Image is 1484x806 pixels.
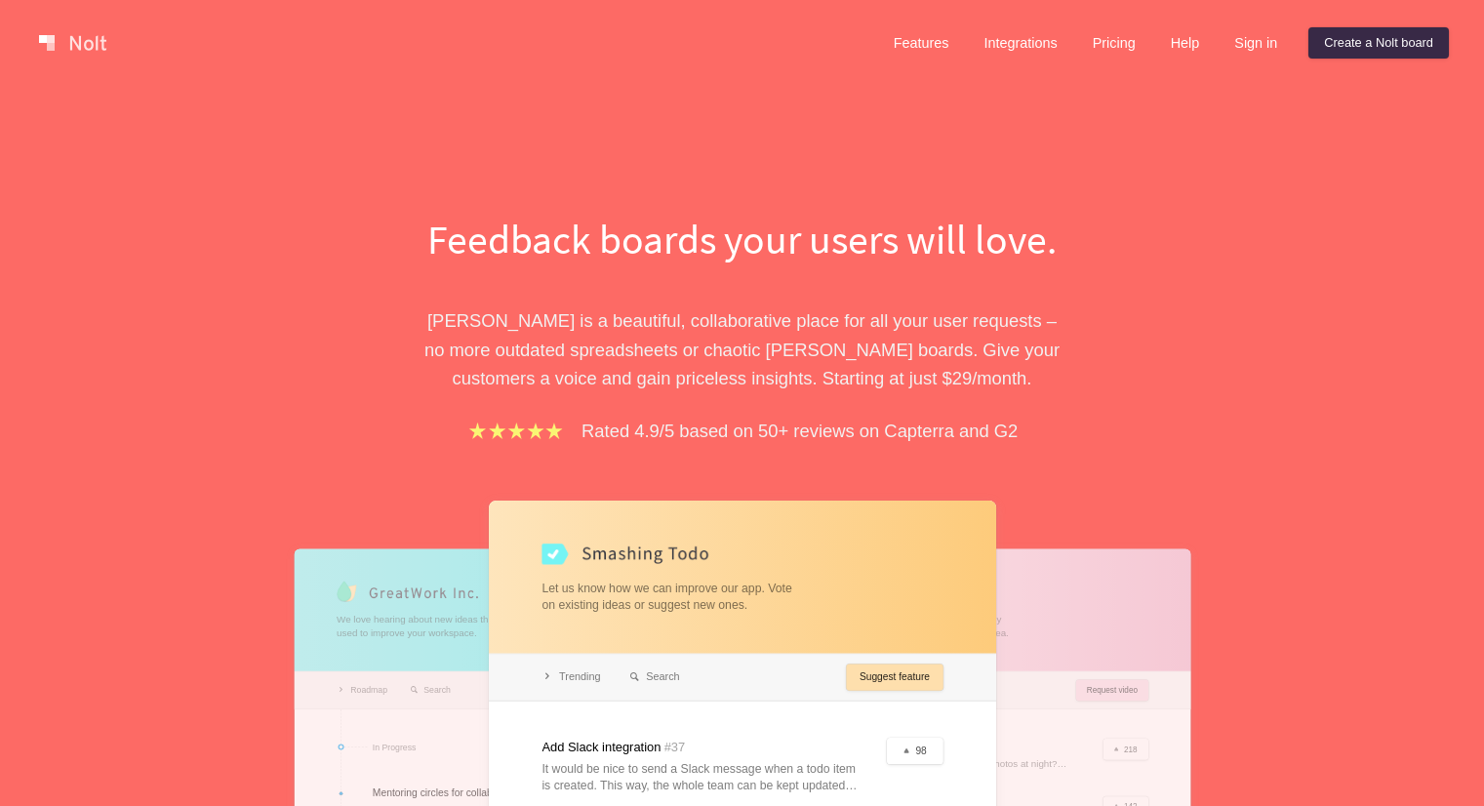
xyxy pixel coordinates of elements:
[406,211,1079,267] h1: Feedback boards your users will love.
[1155,27,1216,59] a: Help
[968,27,1072,59] a: Integrations
[406,306,1079,392] p: [PERSON_NAME] is a beautiful, collaborative place for all your user requests – no more outdated s...
[878,27,965,59] a: Features
[466,420,566,442] img: stars.b067e34983.png
[1219,27,1293,59] a: Sign in
[582,417,1018,445] p: Rated 4.9/5 based on 50+ reviews on Capterra and G2
[1308,27,1449,59] a: Create a Nolt board
[1077,27,1151,59] a: Pricing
